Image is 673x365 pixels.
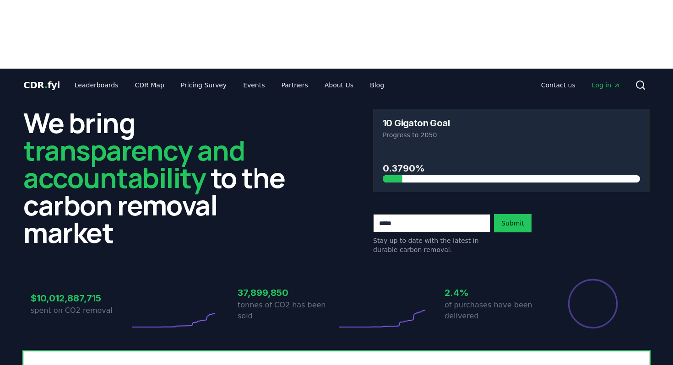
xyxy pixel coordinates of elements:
p: Stay up to date with the latest in durable carbon removal. [373,236,490,254]
a: Log in [585,77,628,93]
a: CDR.fyi [23,79,60,91]
p: tonnes of CO2 has been sold [238,300,336,322]
h2: We bring to the carbon removal market [23,109,300,246]
a: CDR Map [128,77,172,93]
a: Blog [363,77,391,93]
p: of purchases have been delivered [445,300,543,322]
h3: 10 Gigaton Goal [383,118,450,128]
a: Pricing Survey [174,77,234,93]
span: transparency and accountability [23,131,244,196]
a: Leaderboards [67,77,126,93]
h3: 0.3790% [383,161,640,175]
span: CDR fyi [23,80,60,91]
a: Events [236,77,272,93]
nav: Main [67,77,391,93]
h3: 37,899,850 [238,286,336,300]
a: Contact us [534,77,583,93]
nav: Main [534,77,628,93]
button: Submit [494,214,532,232]
a: Partners [274,77,315,93]
h3: $10,012,887,715 [31,291,130,305]
p: Progress to 2050 [383,130,640,140]
span: Log in [592,81,620,90]
span: . [44,80,48,91]
h3: 2.4% [445,286,543,300]
a: About Us [317,77,361,93]
p: spent on CO2 removal [31,305,130,316]
div: Percentage of sales delivered [567,278,619,329]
